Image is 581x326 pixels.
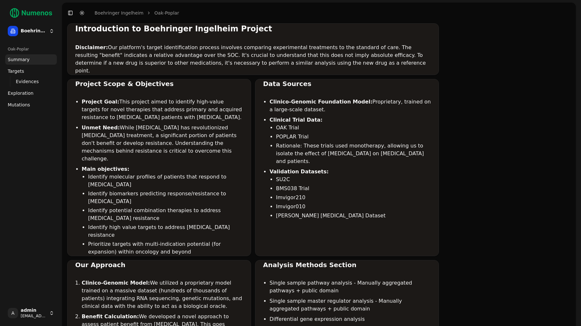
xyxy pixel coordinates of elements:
button: Toggle Sidebar [66,8,75,17]
div: Project Scope & Objectives [75,79,243,88]
a: Evidences [13,77,49,86]
li: Imvigor010 [276,203,431,211]
span: Boehringer Ingelheim [21,28,46,34]
a: Boehringer Ingelheim [95,10,143,16]
li: Identify potential combination therapies to address [MEDICAL_DATA] resistance [88,207,243,222]
p: Our platform's target identification process involves comparing experimental treatments to the st... [75,44,431,75]
span: admin [21,308,46,313]
li: We utilized a proprietary model trained on a massive dataset (hundreds of thousands of patients) ... [82,279,243,310]
li: Identify high value targets to address [MEDICAL_DATA] resistance [88,223,243,239]
button: Aadmin[EMAIL_ADDRESS] [5,305,57,321]
div: Oak-Poplar [5,44,57,54]
span: Targets [8,68,24,74]
li: POPLAR Trial [276,133,431,141]
a: Targets [5,66,57,76]
strong: Project Goal: [82,99,119,105]
li: Proprietary, trained on a large-scale dataset. [270,98,431,114]
li: Single sample master regulator analysis - Manually aggregated pathways + public domain [270,297,431,313]
li: This project aimed to identify high-value targets for novel therapies that address primary and ac... [82,98,243,121]
li: SU2C [276,176,431,183]
li: OAK Trial [276,124,431,132]
span: Summary [8,56,30,63]
li: Single sample pathway analysis - Manually aggregated pathways + public domain [270,279,431,295]
li: Identify molecular profiles of patients that respond to [MEDICAL_DATA] [88,173,243,189]
strong: Unmet Need: [82,125,120,131]
div: Our Approach [75,260,243,269]
img: Numenos [5,5,57,21]
a: Summary [5,54,57,65]
li: Prioritize targets with multi-indication potential (for expansion) within oncology and beyond [88,240,243,256]
button: Toggle Dark Mode [77,8,87,17]
li: Differential gene expression analysis [270,315,431,323]
strong: Clinical Trial Data: [270,117,322,123]
li: Rationale: These trials used monotherapy, allowing us to isolate the effect of [MEDICAL_DATA] on ... [276,142,431,165]
div: Data Sources [263,79,431,88]
a: Oak-Poplar [154,10,179,16]
li: [PERSON_NAME] [MEDICAL_DATA] Dataset [276,212,431,220]
strong: Main objectives: [82,166,129,172]
li: Imvigor210 [276,194,431,201]
span: Mutations [8,102,30,108]
span: Exploration [8,90,34,96]
div: Introduction to Boehringer Ingelheim Project [75,24,431,34]
strong: Disclaimer: [75,44,108,50]
a: Mutations [5,100,57,110]
button: Boehringer Ingelheim [5,23,57,39]
li: BMS038 Trial [276,185,431,192]
span: Evidences [16,78,39,85]
div: Analysis Methods Section [263,260,431,269]
li: Identify biomarkers predicting response/resistance to [MEDICAL_DATA] [88,190,243,205]
strong: Clinico-Genomic Foundation Model: [270,99,372,105]
span: [EMAIL_ADDRESS] [21,313,46,319]
span: A [8,308,18,318]
strong: Validation Datasets: [270,168,329,175]
nav: breadcrumb [95,10,179,16]
strong: Clinico-Genomic Model: [82,280,150,286]
a: Exploration [5,88,57,98]
strong: Benefit Calculation: [82,313,139,320]
li: While [MEDICAL_DATA] has revolutionized [MEDICAL_DATA] treatment, a significant portion of patien... [82,124,243,163]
